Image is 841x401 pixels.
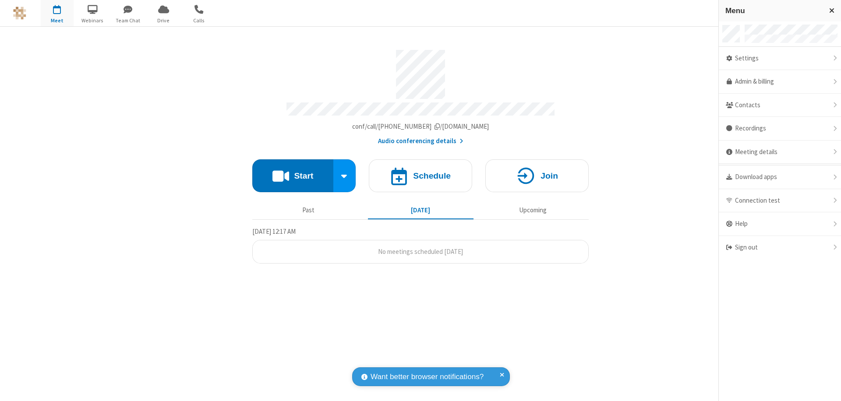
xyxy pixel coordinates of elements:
h4: Join [541,172,558,180]
span: Calls [183,17,216,25]
a: Admin & billing [719,70,841,94]
button: Start [252,159,333,192]
button: Copy my meeting room linkCopy my meeting room link [352,122,489,132]
h4: Start [294,172,313,180]
div: Recordings [719,117,841,141]
span: Webinars [76,17,109,25]
div: Settings [719,47,841,70]
button: Schedule [369,159,472,192]
section: Account details [252,43,589,146]
span: No meetings scheduled [DATE] [378,247,463,256]
span: [DATE] 12:17 AM [252,227,296,236]
button: [DATE] [368,202,474,218]
span: Want better browser notifications? [371,371,484,383]
div: Contacts [719,94,841,117]
button: Upcoming [480,202,586,218]
div: Download apps [719,165,841,189]
section: Today's Meetings [252,226,589,264]
img: QA Selenium DO NOT DELETE OR CHANGE [13,7,26,20]
button: Past [256,202,361,218]
div: Meeting details [719,141,841,164]
button: Audio conferencing details [378,136,463,146]
div: Sign out [719,236,841,259]
div: Help [719,212,841,236]
span: Copy my meeting room link [352,122,489,130]
h4: Schedule [413,172,451,180]
div: Connection test [719,189,841,213]
h3: Menu [725,7,821,15]
span: Meet [41,17,74,25]
button: Join [485,159,589,192]
span: Team Chat [112,17,145,25]
span: Drive [147,17,180,25]
div: Start conference options [333,159,356,192]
